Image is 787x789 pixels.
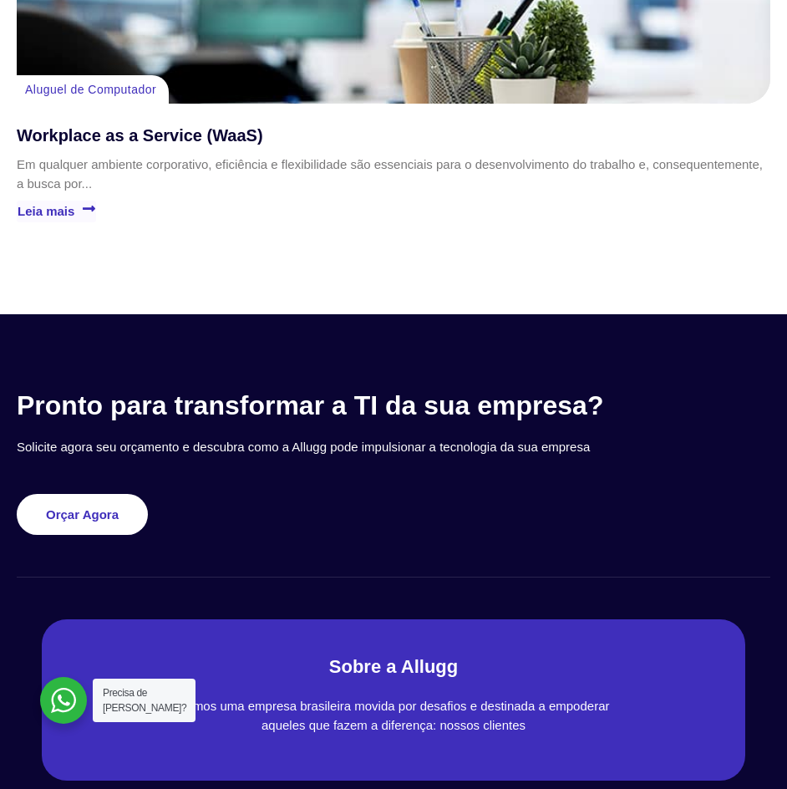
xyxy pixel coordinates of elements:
p: Solicite agora seu orçamento e descubra como a Allugg pode impulsionar a tecnologia da sua empresa [17,438,770,457]
h2: Sobre a Allugg [75,653,712,680]
a: Workplace as a Service (WaaS) [17,126,263,145]
h3: Pronto para transformar a TI da sua empresa? [17,389,770,421]
span: Precisa de [PERSON_NAME]? [103,687,186,714]
a: Leia mais [17,201,96,222]
p: Em qualquer ambiente corporativo, eficiência e flexibilidade são essenciais para o desenvolviment... [17,155,770,193]
p: Somos uma empresa brasileira movida por desafios e destinada a empoderar aqueles que fazem a dife... [170,697,616,735]
span: Orçar Agora [46,508,119,521]
a: Orçar Agora [17,494,148,535]
a: Aluguel de Computador [25,83,156,96]
iframe: Chat Widget [486,575,787,789]
div: Widget de chat [486,575,787,789]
